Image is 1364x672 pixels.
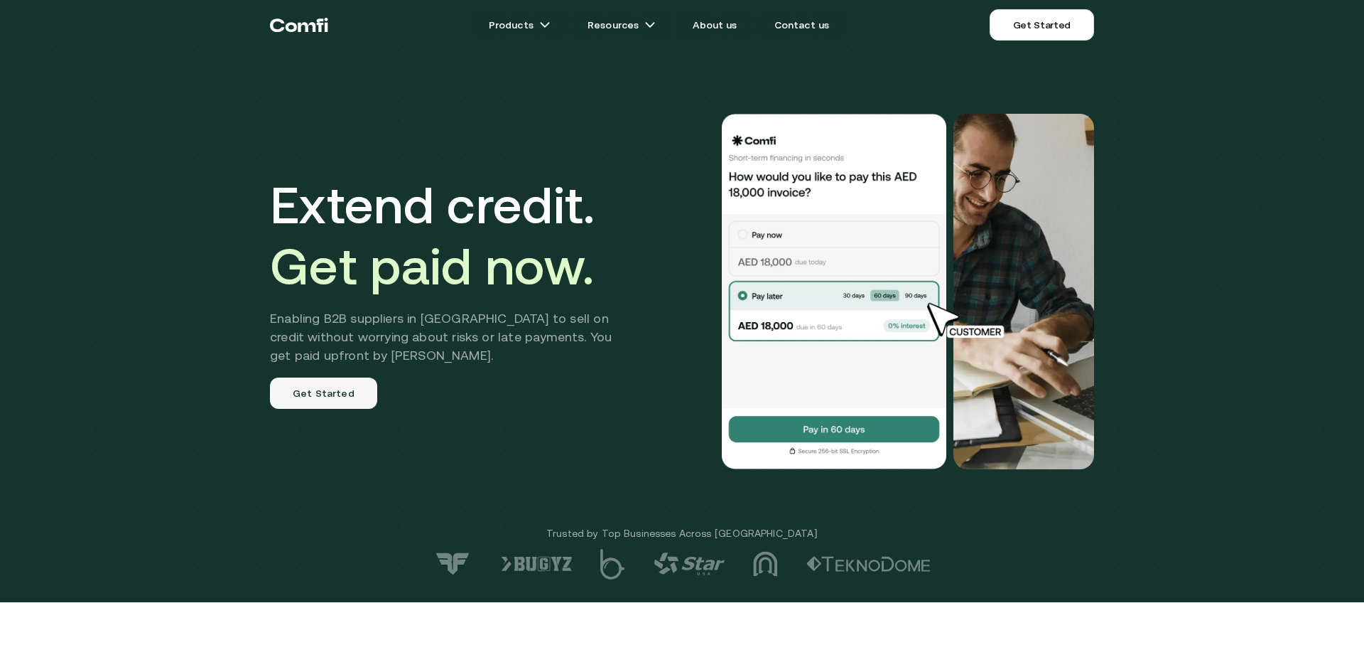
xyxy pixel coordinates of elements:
a: Resourcesarrow icons [570,11,673,39]
img: arrow icons [539,19,551,31]
a: About us [676,11,754,39]
img: cursor [916,301,1020,341]
img: arrow icons [644,19,656,31]
img: logo-7 [433,552,472,576]
a: Get Started [270,378,377,409]
a: Productsarrow icons [472,11,568,39]
h1: Extend credit. [270,174,633,297]
img: logo-5 [600,549,625,580]
img: Would you like to pay this AED 18,000.00 invoice? [720,114,948,469]
span: Get paid now. [270,237,594,295]
img: logo-6 [501,556,572,572]
a: Get Started [990,9,1094,41]
h2: Enabling B2B suppliers in [GEOGRAPHIC_DATA] to sell on credit without worrying about risks or lat... [270,309,633,365]
img: Would you like to pay this AED 18,000.00 invoice? [953,114,1094,469]
img: logo-4 [654,553,725,575]
a: Return to the top of the Comfi home page [270,4,328,46]
a: Contact us [757,11,847,39]
img: logo-3 [753,551,778,577]
img: logo-2 [806,556,931,572]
